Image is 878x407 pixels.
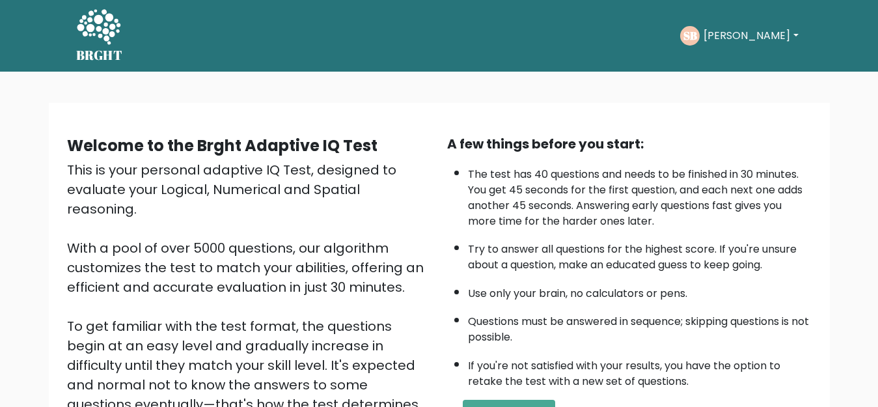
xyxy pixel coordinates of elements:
a: BRGHT [76,5,123,66]
li: Use only your brain, no calculators or pens. [468,279,812,302]
text: SB [683,28,697,43]
button: [PERSON_NAME] [700,27,802,44]
li: If you're not satisfied with your results, you have the option to retake the test with a new set ... [468,352,812,389]
li: The test has 40 questions and needs to be finished in 30 minutes. You get 45 seconds for the firs... [468,160,812,229]
b: Welcome to the Brght Adaptive IQ Test [67,135,377,156]
li: Questions must be answered in sequence; skipping questions is not possible. [468,307,812,345]
div: A few things before you start: [447,134,812,154]
h5: BRGHT [76,48,123,63]
li: Try to answer all questions for the highest score. If you're unsure about a question, make an edu... [468,235,812,273]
